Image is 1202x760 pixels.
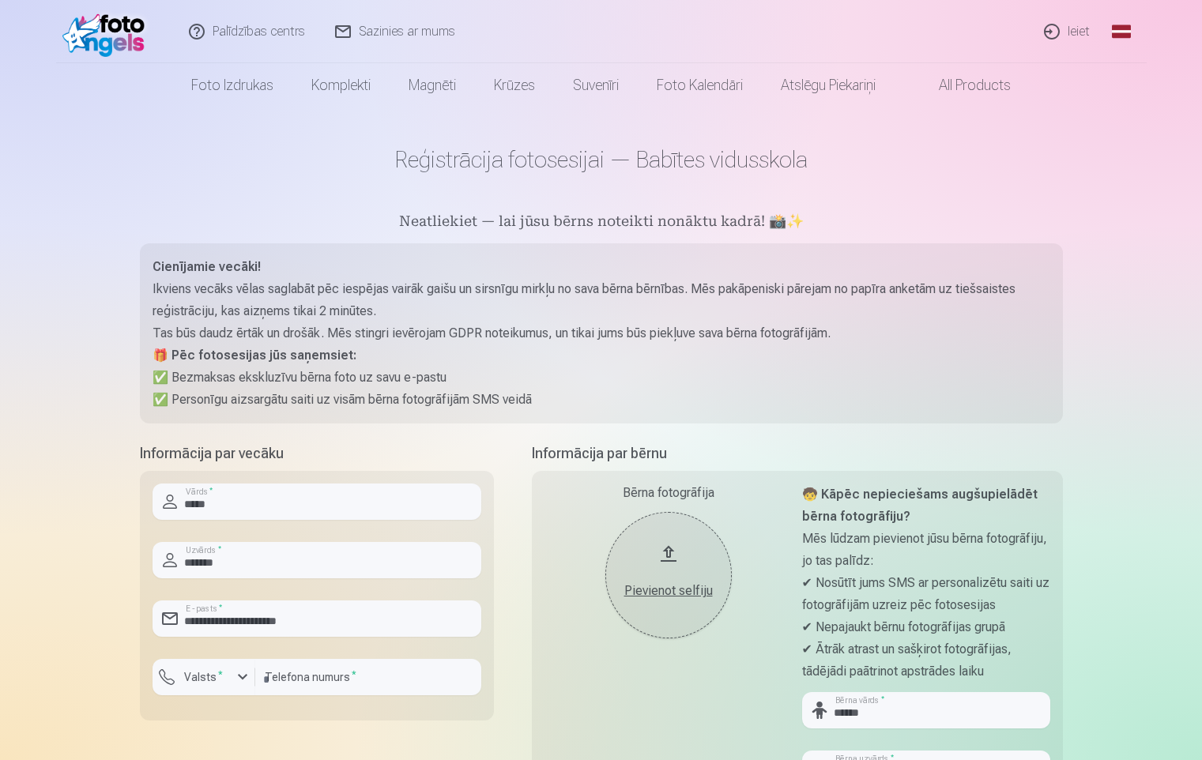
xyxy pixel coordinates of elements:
[638,63,762,107] a: Foto kalendāri
[532,442,1063,465] h5: Informācija par bērnu
[153,278,1050,322] p: Ikviens vecāks vēlas saglabāt pēc iespējas vairāk gaišu un sirsnīgu mirkļu no sava bērna bērnības...
[802,616,1050,638] p: ✔ Nepajaukt bērnu fotogrāfijas grupā
[153,367,1050,389] p: ✅ Bezmaksas ekskluzīvu bērna foto uz savu e-pastu
[292,63,390,107] a: Komplekti
[153,322,1050,344] p: Tas būs daudz ērtāk un drošāk. Mēs stingri ievērojam GDPR noteikumus, un tikai jums būs piekļuve ...
[140,145,1063,174] h1: Reģistrācija fotosesijai — Babītes vidusskola
[153,389,1050,411] p: ✅ Personīgu aizsargātu saiti uz visām bērna fotogrāfijām SMS veidā
[762,63,895,107] a: Atslēgu piekariņi
[895,63,1030,107] a: All products
[172,63,292,107] a: Foto izdrukas
[621,581,716,600] div: Pievienot selfiju
[178,669,229,685] label: Valsts
[390,63,475,107] a: Magnēti
[153,348,356,363] strong: 🎁 Pēc fotosesijas jūs saņemsiet:
[802,572,1050,616] p: ✔ Nosūtīt jums SMS ar personalizētu saiti uz fotogrāfijām uzreiz pēc fotosesijas
[475,63,554,107] a: Krūzes
[802,638,1050,683] p: ✔ Ātrāk atrast un sašķirot fotogrāfijas, tādējādi paātrinot apstrādes laiku
[140,212,1063,234] h5: Neatliekiet — lai jūsu bērns noteikti nonāktu kadrā! 📸✨
[153,259,261,274] strong: Cienījamie vecāki!
[802,487,1038,524] strong: 🧒 Kāpēc nepieciešams augšupielādēt bērna fotogrāfiju?
[605,512,732,638] button: Pievienot selfiju
[140,442,494,465] h5: Informācija par vecāku
[802,528,1050,572] p: Mēs lūdzam pievienot jūsu bērna fotogrāfiju, jo tas palīdz:
[153,659,255,695] button: Valsts*
[62,6,153,57] img: /fa1
[554,63,638,107] a: Suvenīri
[544,483,793,502] div: Bērna fotogrāfija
